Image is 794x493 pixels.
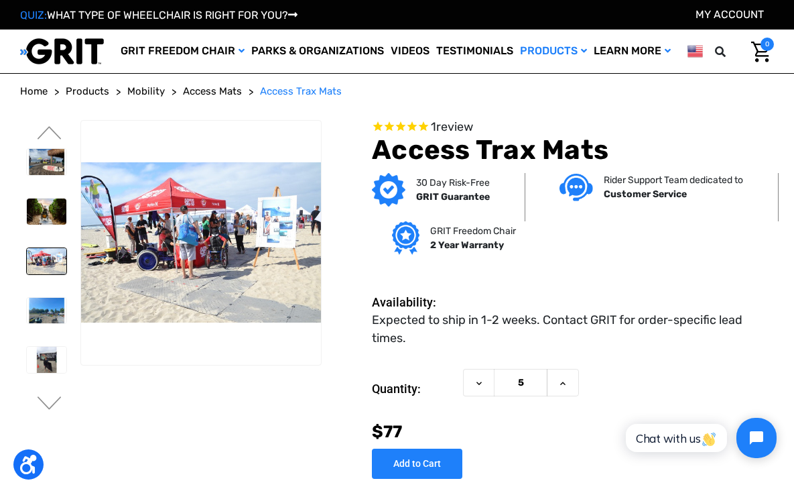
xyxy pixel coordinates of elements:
[372,173,405,207] img: GRIT Guarantee
[431,119,473,134] span: 1 reviews
[20,9,297,21] a: QUIZ:WHAT TYPE OF WHEELCHAIR IS RIGHT FOR YOU?
[183,84,242,99] a: Access Mats
[611,406,788,470] iframe: Tidio Chat
[27,298,66,324] img: Access Trax Mats
[27,248,66,274] img: Access Trax Mats
[260,85,342,97] span: Access Trax Mats
[741,38,774,66] a: Cart with 0 items
[27,347,66,373] img: Access Trax Mats
[372,422,402,441] span: $77
[372,369,456,409] label: Quantity:
[751,42,771,62] img: Cart
[734,38,741,66] input: Search
[248,30,387,73] a: Parks & Organizations
[430,224,516,238] p: GRIT Freedom Chair
[604,188,687,200] strong: Customer Service
[20,85,48,97] span: Home
[372,293,456,311] dt: Availability:
[416,176,490,190] p: 30 Day Risk-Free
[372,311,767,347] dd: Expected to ship in 1-2 weeks. Contact GRIT for order-specific lead times.
[436,119,473,134] span: review
[387,30,433,73] a: Videos
[81,162,321,323] img: Access Trax Mats
[590,30,674,73] a: Learn More
[433,30,517,73] a: Testimonials
[430,239,504,251] strong: 2 Year Warranty
[66,84,109,99] a: Products
[27,149,66,175] img: Access Trax Mats
[183,85,242,97] span: Access Mats
[20,9,47,21] span: QUIZ:
[66,85,109,97] span: Products
[127,85,165,97] span: Mobility
[416,191,490,203] strong: GRIT Guarantee
[604,173,743,187] p: Rider Support Team dedicated to
[20,84,774,99] nav: Breadcrumb
[687,43,703,60] img: us.png
[127,84,165,99] a: Mobility
[559,174,593,201] img: Customer service
[372,120,774,135] span: Rated 5.0 out of 5 stars 1 reviews
[517,30,590,73] a: Products
[36,396,64,413] button: Go to slide 3 of 6
[760,38,774,51] span: 0
[20,84,48,99] a: Home
[696,8,764,21] a: Account
[372,449,462,479] input: Add to Cart
[372,134,774,166] h1: Access Trax Mats
[20,38,104,65] img: GRIT All-Terrain Wheelchair and Mobility Equipment
[260,84,342,99] a: Access Trax Mats
[36,126,64,142] button: Go to slide 1 of 6
[27,199,66,225] img: Access Trax Mats
[392,221,419,255] img: Grit freedom
[117,30,248,73] a: GRIT Freedom Chair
